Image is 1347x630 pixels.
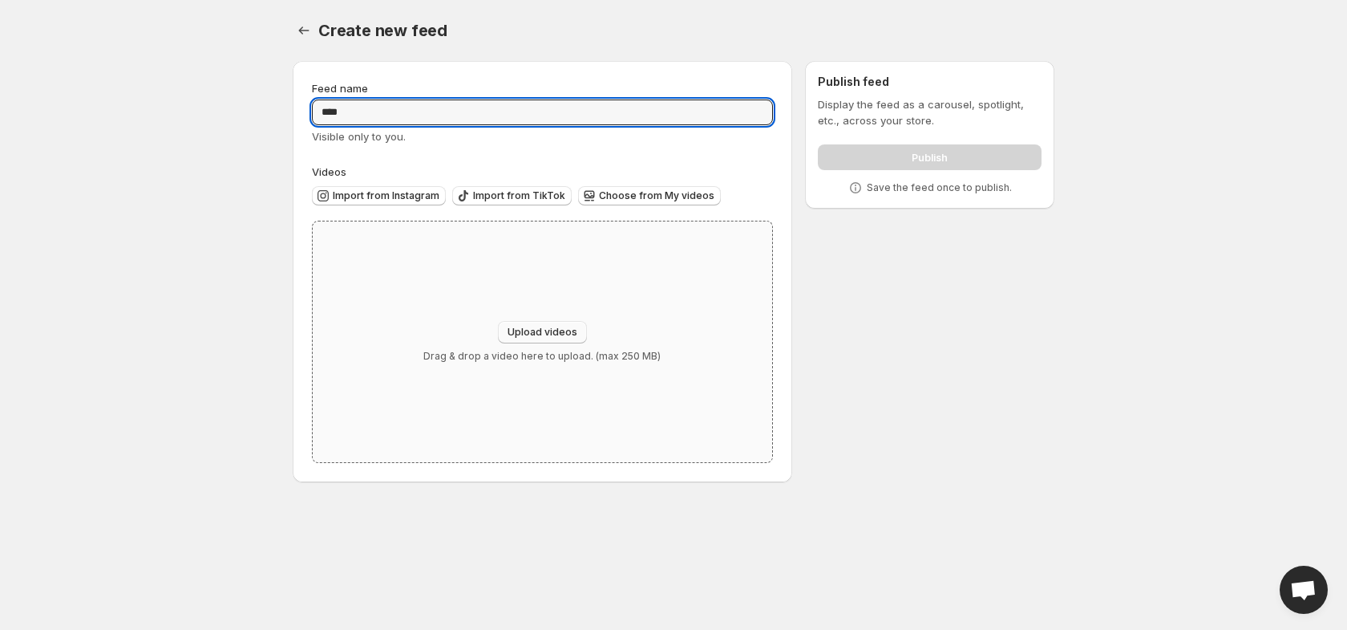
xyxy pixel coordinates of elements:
[818,74,1042,90] h2: Publish feed
[452,186,572,205] button: Import from TikTok
[312,130,406,143] span: Visible only to you.
[473,189,565,202] span: Import from TikTok
[818,96,1042,128] p: Display the feed as a carousel, spotlight, etc., across your store.
[498,321,587,343] button: Upload videos
[312,165,346,178] span: Videos
[312,82,368,95] span: Feed name
[867,181,1012,194] p: Save the feed once to publish.
[293,19,315,42] button: Settings
[318,21,447,40] span: Create new feed
[312,186,446,205] button: Import from Instagram
[1280,566,1328,614] a: Open chat
[508,326,577,339] span: Upload videos
[423,350,661,363] p: Drag & drop a video here to upload. (max 250 MB)
[599,189,714,202] span: Choose from My videos
[333,189,439,202] span: Import from Instagram
[578,186,721,205] button: Choose from My videos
